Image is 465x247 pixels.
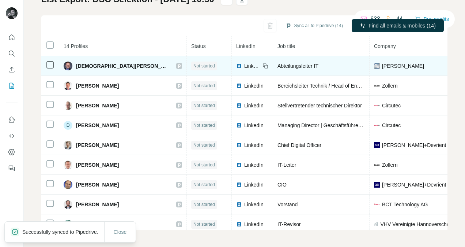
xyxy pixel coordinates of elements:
[244,82,264,89] span: LinkedIn
[6,31,18,44] button: Quick start
[76,161,119,169] span: [PERSON_NAME]
[382,181,446,188] span: [PERSON_NAME]+Devrient
[236,142,242,148] img: LinkedIn logo
[382,62,424,70] span: [PERSON_NAME]
[244,62,260,70] span: LinkedIn
[396,15,403,23] p: 44
[381,221,461,228] span: VHV Vereinigte Hannoversche Versicherung a.G.
[382,201,428,208] span: BCT Technology AG
[64,220,72,229] img: Avatar
[236,182,242,188] img: LinkedIn logo
[6,47,18,60] button: Search
[6,79,18,92] button: My lists
[382,161,398,169] span: Zollern
[76,221,119,228] span: [PERSON_NAME]
[76,201,119,208] span: [PERSON_NAME]
[368,22,436,29] span: Find all emails & mobiles (14)
[64,200,72,209] img: Avatar
[382,122,401,129] span: Circutec
[382,102,401,109] span: Circutec
[244,102,264,109] span: LinkedIn
[236,43,256,49] span: LinkedIn
[6,129,18,143] button: Use Surfe API
[277,103,362,108] span: Stellvertretender technischer Direktor
[236,122,242,128] img: LinkedIn logo
[193,142,215,148] span: Not started
[277,122,402,128] span: Managing Director | Geschäftsführender Gesellschafter
[374,202,380,207] img: company-logo
[193,181,215,188] span: Not started
[382,82,398,89] span: Zollern
[6,63,18,76] button: Enrich CSV
[193,221,215,228] span: Not started
[193,102,215,109] span: Not started
[244,122,264,129] span: LinkedIn
[236,202,242,207] img: LinkedIn logo
[236,63,242,69] img: LinkedIn logo
[236,162,242,168] img: LinkedIn logo
[193,122,215,129] span: Not started
[6,7,18,19] img: Avatar
[244,221,264,228] span: LinkedIn
[193,63,215,69] span: Not started
[76,62,169,70] span: [DEMOGRAPHIC_DATA][PERSON_NAME]
[280,20,348,31] button: Sync all to Pipedrive (14)
[64,62,72,70] img: Avatar
[244,141,264,149] span: LinkedIn
[277,162,296,168] span: IT-Leiter
[374,63,380,69] img: company-logo
[6,162,18,175] button: Feedback
[374,142,380,148] img: company-logo
[277,63,318,69] span: Abteilungsleiter IT
[244,201,264,208] span: LinkedIn
[64,121,72,130] div: D
[236,103,242,108] img: LinkedIn logo
[382,141,446,149] span: [PERSON_NAME]+Devrient
[370,15,380,23] p: 633
[193,162,215,168] span: Not started
[109,225,132,239] button: Close
[76,122,119,129] span: [PERSON_NAME]
[374,83,380,89] img: company-logo
[236,83,242,89] img: LinkedIn logo
[64,81,72,90] img: Avatar
[6,145,18,159] button: Dashboard
[64,180,72,189] img: Avatar
[6,113,18,126] button: Use Surfe on LinkedIn
[114,228,127,236] span: Close
[277,142,321,148] span: Chief Digital Officer
[64,101,72,110] img: Avatar
[244,181,264,188] span: LinkedIn
[64,141,72,150] img: Avatar
[22,228,104,236] p: Successfully synced to Pipedrive.
[352,19,444,32] button: Find all emails & mobiles (14)
[76,82,119,89] span: [PERSON_NAME]
[277,182,287,188] span: CIO
[64,43,88,49] span: 14 Profiles
[374,122,380,128] img: company-logo
[277,83,378,89] span: Bereichsleiter Technik / Head of Engineering
[277,43,295,49] span: Job title
[76,102,119,109] span: [PERSON_NAME]
[374,162,380,168] img: company-logo
[236,221,242,227] img: LinkedIn logo
[193,201,215,208] span: Not started
[277,202,298,207] span: Vorstand
[193,82,215,89] span: Not started
[374,182,380,188] img: company-logo
[277,221,301,227] span: IT-Revisor
[191,43,206,49] span: Status
[244,161,264,169] span: LinkedIn
[374,103,380,108] img: company-logo
[415,14,449,24] button: Buy credits
[374,43,396,49] span: Company
[76,141,119,149] span: [PERSON_NAME]
[64,161,72,169] img: Avatar
[76,181,119,188] span: [PERSON_NAME]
